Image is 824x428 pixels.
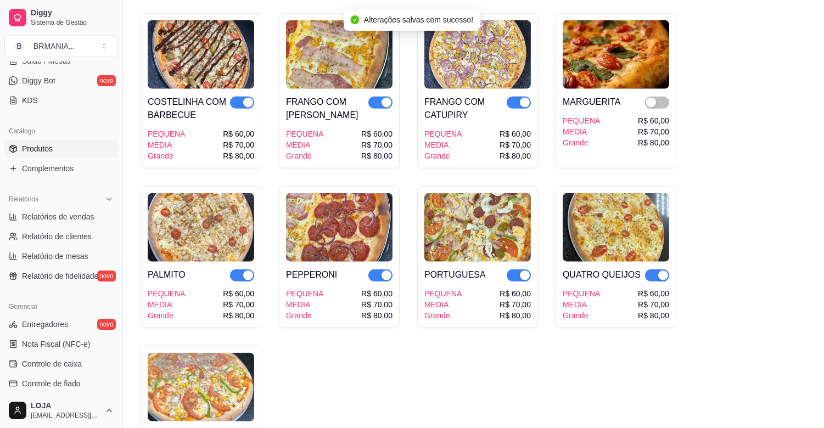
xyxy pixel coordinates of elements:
img: product-image [424,20,531,89]
div: R$ 70,00 [223,139,254,150]
a: Produtos [4,140,118,157]
div: MARGUERITA [563,95,620,109]
a: Relatórios de vendas [4,208,118,226]
div: QUATRO QUEIJOS [563,268,641,281]
div: R$ 60,00 [223,288,254,299]
span: Complementos [22,163,74,174]
div: PEQUENA [563,288,600,299]
a: Complementos [4,160,118,177]
div: PEQUENA [424,288,462,299]
div: Grande [148,150,185,161]
a: Relatório de mesas [4,247,118,265]
div: PEQUENA [148,128,185,139]
span: Controle de fiado [22,378,81,389]
img: product-image [563,193,669,262]
span: KDS [22,95,38,106]
div: MEDIA [286,139,323,150]
span: Nota Fiscal (NFC-e) [22,339,90,350]
div: R$ 60,00 [223,128,254,139]
span: check-circle [351,15,360,24]
div: R$ 80,00 [638,310,669,321]
img: product-image [148,20,254,89]
div: R$ 60,00 [638,288,669,299]
div: MEDIA [563,126,600,137]
div: COSTELINHA COM BARBECUE [148,95,230,122]
div: PEQUENA [286,128,323,139]
span: Alterações salvas com sucesso! [364,15,473,24]
div: R$ 60,00 [638,115,669,126]
div: R$ 80,00 [500,310,531,321]
span: Relatório de clientes [22,231,92,242]
div: R$ 70,00 [500,299,531,310]
button: Select a team [4,35,118,57]
a: Controle de caixa [4,355,118,373]
div: FRANGO COM [PERSON_NAME] [286,95,368,122]
a: Diggy Botnovo [4,72,118,89]
div: R$ 70,00 [500,139,531,150]
div: PEQUENA [286,288,323,299]
img: product-image [286,193,393,262]
div: R$ 60,00 [361,128,393,139]
span: Relatórios de vendas [22,211,94,222]
div: R$ 70,00 [361,299,393,310]
div: R$ 60,00 [500,128,531,139]
div: Grande [563,310,600,321]
div: R$ 60,00 [361,288,393,299]
div: R$ 80,00 [223,150,254,161]
img: product-image [563,20,669,89]
img: product-image [286,20,393,89]
div: R$ 80,00 [361,310,393,321]
div: R$ 70,00 [223,299,254,310]
span: Relatório de mesas [22,251,88,262]
img: product-image [424,193,531,262]
div: Catálogo [4,122,118,140]
span: Relatórios [9,195,38,204]
button: LOJA[EMAIL_ADDRESS][DOMAIN_NAME] [4,397,118,424]
a: Controle de fiado [4,375,118,392]
div: FRANGO COM CATUPIRY [424,95,507,122]
a: Entregadoresnovo [4,316,118,333]
span: Sistema de Gestão [31,18,114,27]
div: Grande [424,310,462,321]
div: R$ 70,00 [361,139,393,150]
div: R$ 80,00 [500,150,531,161]
span: LOJA [31,401,100,411]
a: KDS [4,92,118,109]
span: Entregadores [22,319,68,330]
div: R$ 80,00 [361,150,393,161]
div: Gerenciar [4,298,118,316]
span: Controle de caixa [22,358,82,369]
div: MEDIA [424,299,462,310]
div: PORTUGUESA [424,268,486,281]
div: BRMANIA ... [33,41,75,52]
div: PEQUENA [148,288,185,299]
img: product-image [148,353,254,421]
div: R$ 80,00 [223,310,254,321]
a: Relatório de clientes [4,228,118,245]
div: Grande [286,310,323,321]
img: product-image [148,193,254,262]
a: DiggySistema de Gestão [4,4,118,31]
div: Grande [424,150,462,161]
div: R$ 70,00 [638,299,669,310]
div: MEDIA [148,139,185,150]
div: PEQUENA [424,128,462,139]
span: B [14,41,25,52]
a: Relatório de fidelidadenovo [4,267,118,285]
div: Grande [563,137,600,148]
span: Relatório de fidelidade [22,271,98,281]
span: Diggy Bot [22,75,55,86]
div: R$ 80,00 [638,137,669,148]
span: Diggy [31,8,114,18]
div: R$ 60,00 [500,288,531,299]
div: MEDIA [286,299,323,310]
div: PEQUENA [563,115,600,126]
span: Produtos [22,143,53,154]
a: Nota Fiscal (NFC-e) [4,335,118,353]
div: PALMITO [148,268,186,281]
span: [EMAIL_ADDRESS][DOMAIN_NAME] [31,411,100,420]
div: Grande [286,150,323,161]
div: MEDIA [424,139,462,150]
div: PEPPERONI [286,268,337,281]
div: MEDIA [148,299,185,310]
